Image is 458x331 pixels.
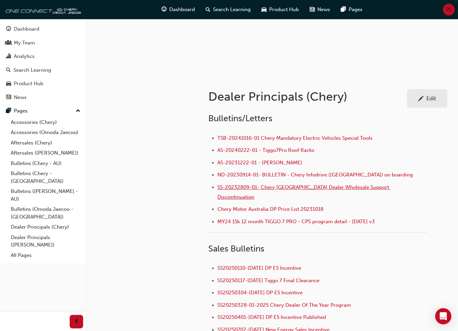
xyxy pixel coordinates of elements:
a: SS-20232809-01- Chery [GEOGRAPHIC_DATA] Dealer Wholesale Support Discontinuation [217,184,390,200]
a: My Team [3,37,83,49]
span: pencil-icon [418,96,424,103]
span: pages-icon [341,5,346,14]
h1: Dealer Principals (Chery) [208,89,407,104]
a: Bulletins (Chery - AU) [8,158,83,169]
a: Analytics [3,50,83,63]
span: News [317,6,330,13]
button: Pages [3,105,83,117]
a: Chery Motor Australia DP Price List 20231018 [217,206,323,212]
span: Pages [349,6,362,13]
a: Bulletins ([PERSON_NAME] - AU) [8,186,83,204]
span: Product Hub [269,6,299,13]
a: Dealer Principals ([PERSON_NAME]) [8,232,83,250]
a: TSB-20241016-01 Chery Mandatory Electric Vehicles Special Tools [217,135,373,141]
a: News [3,91,83,104]
span: car-icon [6,81,11,87]
span: prev-icon [74,318,79,326]
span: search-icon [206,5,210,14]
a: AS-20231222-01 - [PERSON_NAME] [217,160,302,166]
span: people-icon [6,40,11,46]
img: oneconnect [3,3,81,16]
div: Pages [14,107,28,115]
a: Aftersales ([PERSON_NAME]) [8,148,83,158]
div: Analytics [14,53,35,60]
span: search-icon [6,67,11,73]
a: news-iconNews [304,3,336,16]
div: Dashboard [14,25,39,33]
div: Product Hub [14,80,43,88]
span: guage-icon [6,26,11,32]
a: ND-20230914-01- BULLETIN - Chery Infodrive ([GEOGRAPHIC_DATA]) on boarding [217,172,413,178]
a: Aftersales (Chery) [8,138,83,148]
a: guage-iconDashboard [156,3,200,16]
a: Product Hub [3,77,83,90]
a: Bulletins (Chery - [GEOGRAPHIC_DATA]) [8,168,83,186]
div: Search Learning [13,66,51,74]
div: Open Intercom Messenger [435,308,451,324]
a: search-iconSearch Learning [200,3,256,16]
span: up-icon [76,107,80,115]
div: My Team [14,39,35,47]
span: news-icon [310,5,315,14]
span: chart-icon [6,54,11,60]
span: PS [446,6,452,13]
a: SS20250110-[DATE] DP E5 Incentive [217,265,301,271]
div: Edit [426,95,436,102]
a: SS20250304-[DATE] DP E5 Incentive [217,290,303,296]
a: Bulletins (Omoda Jaecoo - [GEOGRAPHIC_DATA]) [8,204,83,222]
a: pages-iconPages [336,3,368,16]
span: news-icon [6,95,11,101]
a: SS20250328-01-2025 Chery Dealer Of The Year Program [217,302,351,308]
button: PS [443,4,455,15]
a: car-iconProduct Hub [256,3,304,16]
span: pages-icon [6,108,11,114]
a: Search Learning [3,64,83,76]
a: SS20250401-[DATE] DP E5 Incentive Published [217,314,326,320]
span: Search Learning [213,6,251,13]
a: Dealer Principals (Chery) [8,222,83,232]
span: car-icon [261,5,267,14]
a: MY24 15k 12 month TIGGO 7 PRO - CPS program detail - [DATE] v3 [217,219,375,225]
a: Edit [407,89,447,108]
span: Dashboard [169,6,195,13]
a: AS-20240222-01 - Tiggo7Pro Roof Racks [217,147,314,153]
span: guage-icon [162,5,167,14]
a: Accessories (Chery) [8,117,83,128]
div: News [14,94,27,101]
a: Accessories (Omoda Jaecoo) [8,127,83,138]
a: Dashboard [3,23,83,35]
a: SS20250117-[DATE] Tiggo 7 Final Clearance [217,277,319,284]
span: Bulletins/Letters [208,113,272,124]
a: All Pages [8,250,83,261]
span: Sales Bulletins [208,243,264,254]
button: DashboardMy TeamAnalyticsSearch LearningProduct HubNews [3,22,83,105]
